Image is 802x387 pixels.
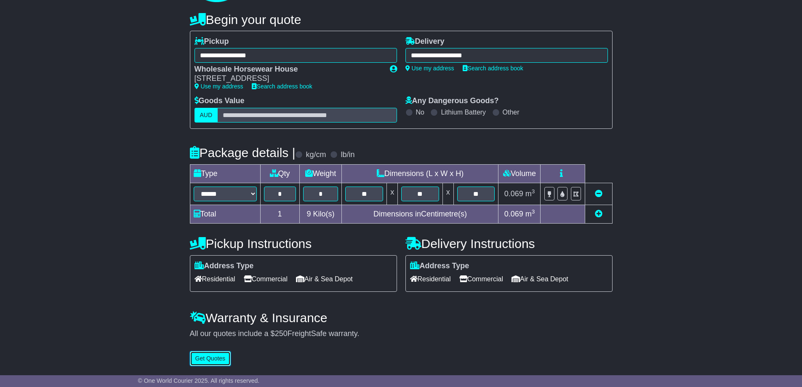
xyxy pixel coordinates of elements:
a: Use my address [405,65,454,72]
a: Search address book [463,65,523,72]
label: AUD [195,108,218,123]
td: Type [190,164,260,183]
div: [STREET_ADDRESS] [195,74,381,83]
h4: Package details | [190,146,296,160]
label: kg/cm [306,150,326,160]
td: x [442,183,453,205]
span: Commercial [459,272,503,286]
sup: 3 [532,208,535,215]
span: © One World Courier 2025. All rights reserved. [138,377,260,384]
span: 9 [306,210,311,218]
td: Kilo(s) [299,205,342,223]
label: Address Type [195,262,254,271]
span: 250 [275,329,288,338]
span: m [525,210,535,218]
label: Goods Value [195,96,245,106]
td: Volume [498,164,541,183]
span: m [525,189,535,198]
label: Address Type [410,262,469,271]
h4: Pickup Instructions [190,237,397,251]
span: 0.069 [504,189,523,198]
div: Wholesale Horsewear House [195,65,381,74]
td: Total [190,205,260,223]
td: Dimensions (L x W x H) [342,164,498,183]
label: Delivery [405,37,445,46]
span: Commercial [244,272,288,286]
span: Air & Sea Depot [512,272,568,286]
span: Residential [195,272,235,286]
label: lb/in [341,150,354,160]
a: Use my address [195,83,243,90]
a: Remove this item [595,189,602,198]
h4: Begin your quote [190,13,613,27]
a: Search address book [252,83,312,90]
label: Any Dangerous Goods? [405,96,499,106]
td: x [387,183,398,205]
sup: 3 [532,188,535,195]
span: 0.069 [504,210,523,218]
h4: Warranty & Insurance [190,311,613,325]
h4: Delivery Instructions [405,237,613,251]
button: Get Quotes [190,351,231,366]
span: Air & Sea Depot [296,272,353,286]
label: Other [503,108,520,116]
td: Dimensions in Centimetre(s) [342,205,498,223]
label: No [416,108,424,116]
td: Weight [299,164,342,183]
label: Pickup [195,37,229,46]
a: Add new item [595,210,602,218]
td: 1 [260,205,299,223]
div: All our quotes include a $ FreightSafe warranty. [190,329,613,339]
label: Lithium Battery [441,108,486,116]
td: Qty [260,164,299,183]
span: Residential [410,272,451,286]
